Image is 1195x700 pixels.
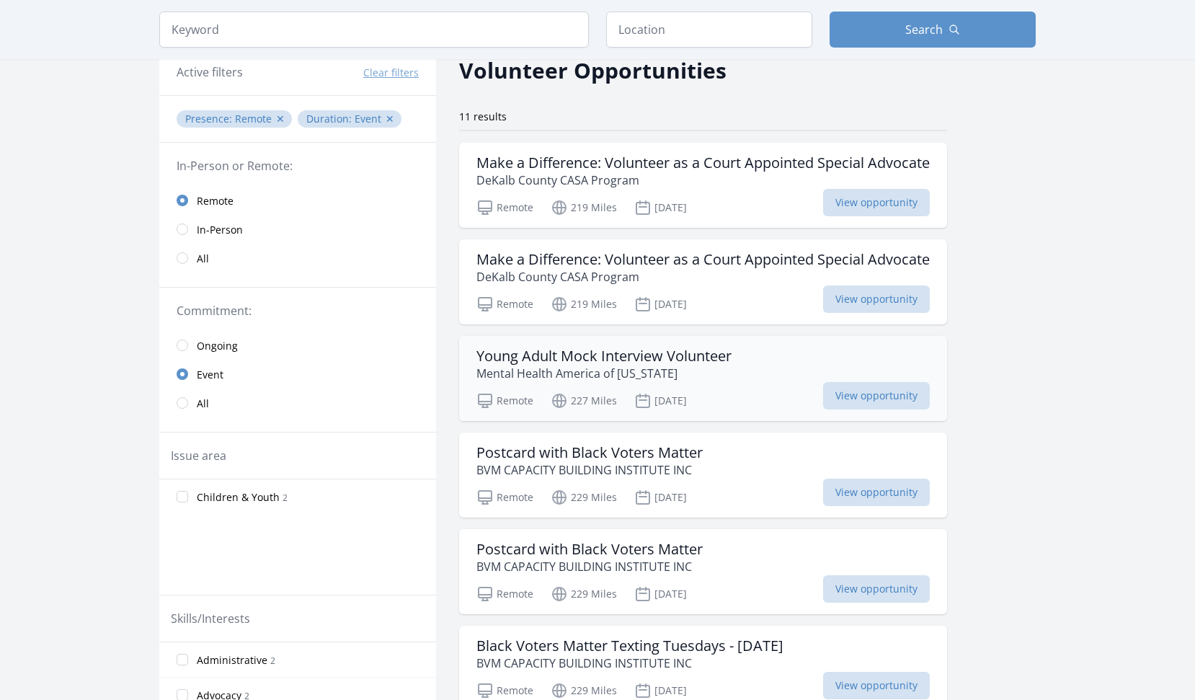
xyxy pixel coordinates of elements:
[197,223,243,237] span: In-Person
[476,154,930,172] h3: Make a Difference: Volunteer as a Court Appointed Special Advocate
[159,389,436,417] a: All
[551,296,617,313] p: 219 Miles
[476,461,703,479] p: BVM CAPACITY BUILDING INSTITUTE INC
[823,672,930,699] span: View opportunity
[905,21,943,38] span: Search
[551,392,617,409] p: 227 Miles
[606,12,812,48] input: Location
[159,360,436,389] a: Event
[634,682,687,699] p: [DATE]
[159,215,436,244] a: In-Person
[634,585,687,603] p: [DATE]
[823,382,930,409] span: View opportunity
[177,654,188,665] input: Administrative 2
[476,268,930,285] p: DeKalb County CASA Program
[270,655,275,667] span: 2
[306,112,355,125] span: Duration :
[634,199,687,216] p: [DATE]
[159,186,436,215] a: Remote
[476,682,533,699] p: Remote
[634,392,687,409] p: [DATE]
[171,447,226,464] legend: Issue area
[823,479,930,506] span: View opportunity
[235,112,272,125] span: Remote
[459,336,947,421] a: Young Adult Mock Interview Volunteer Mental Health America of [US_STATE] Remote 227 Miles [DATE] ...
[476,392,533,409] p: Remote
[197,194,234,208] span: Remote
[159,331,436,360] a: Ongoing
[476,365,732,382] p: Mental Health America of [US_STATE]
[823,575,930,603] span: View opportunity
[823,285,930,313] span: View opportunity
[476,489,533,506] p: Remote
[386,112,394,126] button: ✕
[197,490,280,505] span: Children & Youth
[634,296,687,313] p: [DATE]
[476,655,783,672] p: BVM CAPACITY BUILDING INSTITUTE INC
[355,112,381,125] span: Event
[476,199,533,216] p: Remote
[197,653,267,668] span: Administrative
[823,189,930,216] span: View opportunity
[459,110,507,123] span: 11 results
[459,239,947,324] a: Make a Difference: Volunteer as a Court Appointed Special Advocate DeKalb County CASA Program Rem...
[177,302,419,319] legend: Commitment:
[476,444,703,461] h3: Postcard with Black Voters Matter
[476,637,783,655] h3: Black Voters Matter Texting Tuesdays - [DATE]
[177,157,419,174] legend: In-Person or Remote:
[551,682,617,699] p: 229 Miles
[830,12,1036,48] button: Search
[171,610,250,627] legend: Skills/Interests
[476,541,703,558] h3: Postcard with Black Voters Matter
[283,492,288,504] span: 2
[551,489,617,506] p: 229 Miles
[197,368,223,382] span: Event
[476,585,533,603] p: Remote
[197,396,209,411] span: All
[159,12,589,48] input: Keyword
[177,491,188,502] input: Children & Youth 2
[159,244,436,273] a: All
[459,433,947,518] a: Postcard with Black Voters Matter BVM CAPACITY BUILDING INSTITUTE INC Remote 229 Miles [DATE] Vie...
[476,251,930,268] h3: Make a Difference: Volunteer as a Court Appointed Special Advocate
[197,339,238,353] span: Ongoing
[459,54,727,87] h2: Volunteer Opportunities
[459,143,947,228] a: Make a Difference: Volunteer as a Court Appointed Special Advocate DeKalb County CASA Program Rem...
[551,585,617,603] p: 229 Miles
[197,252,209,266] span: All
[476,558,703,575] p: BVM CAPACITY BUILDING INSTITUTE INC
[476,347,732,365] h3: Young Adult Mock Interview Volunteer
[459,529,947,614] a: Postcard with Black Voters Matter BVM CAPACITY BUILDING INSTITUTE INC Remote 229 Miles [DATE] Vie...
[177,63,243,81] h3: Active filters
[634,489,687,506] p: [DATE]
[276,112,285,126] button: ✕
[476,296,533,313] p: Remote
[551,199,617,216] p: 219 Miles
[476,172,930,189] p: DeKalb County CASA Program
[185,112,235,125] span: Presence :
[363,66,419,80] button: Clear filters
